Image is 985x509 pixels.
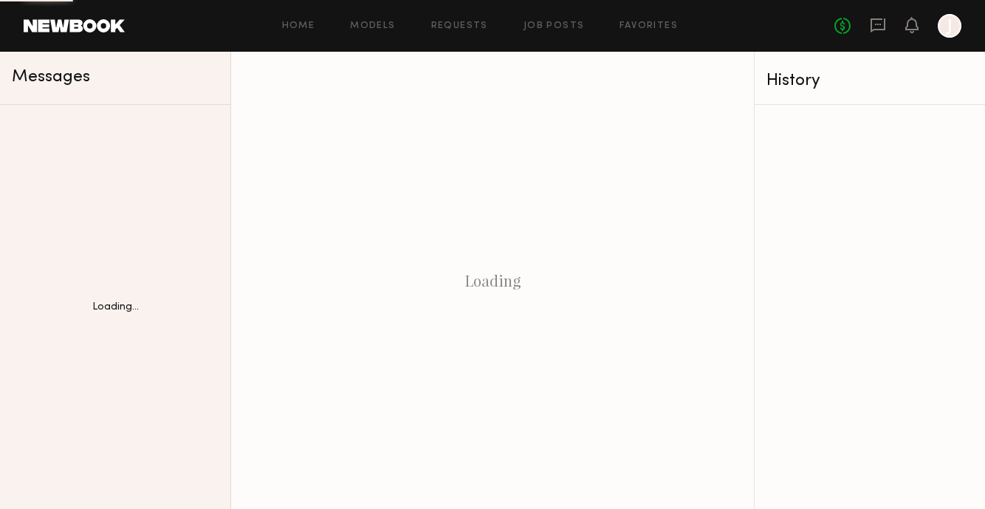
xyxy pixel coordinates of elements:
[92,302,139,312] div: Loading...
[938,14,961,38] a: J
[524,21,585,31] a: Job Posts
[766,72,973,89] div: History
[431,21,488,31] a: Requests
[12,69,90,86] span: Messages
[231,52,754,509] div: Loading
[282,21,315,31] a: Home
[350,21,395,31] a: Models
[620,21,678,31] a: Favorites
